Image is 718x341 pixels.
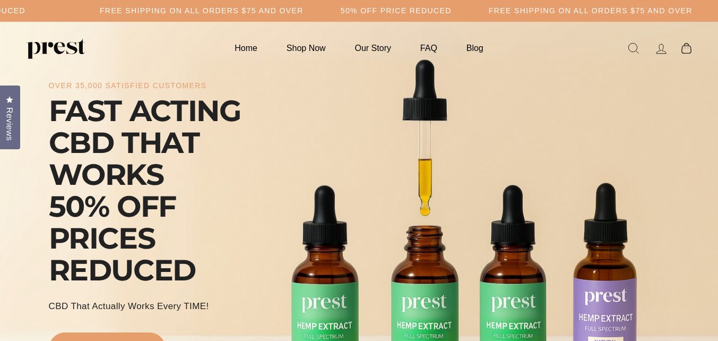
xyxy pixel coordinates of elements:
[49,95,288,286] div: FAST ACTING CBD THAT WORKS 50% OFF PRICES REDUCED
[407,38,451,58] a: FAQ
[453,38,497,58] a: Blog
[273,38,339,58] a: Shop Now
[221,38,271,58] a: Home
[49,300,209,313] div: CBD That Actually Works every TIME!
[3,107,16,141] span: Reviews
[341,6,452,15] h5: 50% OFF PRICE REDUCED
[489,6,693,15] h5: Free Shipping on all orders $75 and over
[342,38,404,58] a: Our Story
[100,6,304,15] h5: Free Shipping on all orders $75 and over
[221,38,496,58] ul: Primary
[27,38,85,59] img: PREST ORGANICS
[49,81,207,90] div: over 35,000 satisfied customers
